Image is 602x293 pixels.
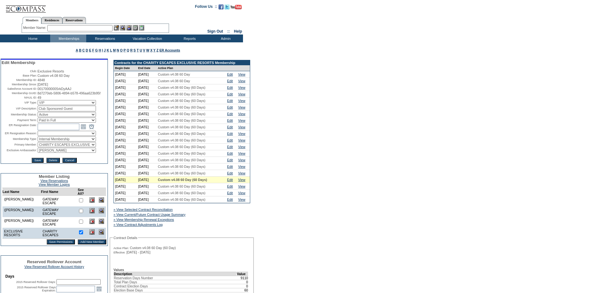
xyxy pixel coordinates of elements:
span: Custom v4.08 60 Day (60 Days) [158,184,206,188]
a: View Reserved Rollover Account History [24,265,84,269]
td: Exclusive Ambassador: [2,148,37,153]
td: [DATE] [137,170,157,177]
span: Custom v4.08 60 Day (60 Days) [158,119,206,122]
a: » View Current/Future Contract Usage Summary [114,213,186,216]
a: L [110,48,112,52]
a: Edit [227,119,233,122]
a: Y [153,48,156,52]
td: Home [14,35,50,42]
img: Reservations [133,25,138,30]
a: S [134,48,136,52]
td: Reservations [86,35,122,42]
td: Base Plan: [2,74,37,77]
a: Edit [227,152,233,155]
td: Active Plan [157,65,226,71]
a: Follow us on Twitter [224,6,230,10]
td: [DATE] [114,124,137,131]
a: B [79,48,82,52]
a: » View Membership Renewal Exceptions [114,218,174,221]
td: Value [237,272,248,276]
td: [DATE] [114,111,137,117]
span: Custom v4.08 60 Day [158,79,190,83]
img: View Dashboard [99,208,104,213]
span: 0017000000SrkDyAAJ [38,87,71,91]
td: [DATE] [114,131,137,137]
a: Edit [227,72,233,76]
td: [DATE] [114,170,137,177]
a: View [238,165,246,168]
a: Edit [227,112,233,116]
td: Vacation Collection [122,35,171,42]
td: [DATE] [114,196,137,203]
td: See All? [74,188,87,196]
a: Edit [227,158,233,162]
legend: Contract Details [113,236,138,240]
td: [DATE] [137,104,157,111]
span: Custom v4.08 60 Day (60 Days) [158,125,206,129]
a: Help [234,29,242,34]
a: O [120,48,123,52]
input: Save Permissions [47,239,75,244]
td: VIP Type: [2,100,37,105]
td: [DATE] [114,71,137,78]
td: EXCLUSIVE RESORTS [3,228,41,239]
a: X [150,48,152,52]
span: Custom v4.08 60 Day (60 Days) [158,171,206,175]
td: [DATE] [137,144,157,150]
td: Days [5,274,103,279]
b: Values [114,268,124,272]
a: D [86,48,88,52]
a: M [113,48,116,52]
td: ([PERSON_NAME]) [3,217,41,228]
td: Contracts for the CHARITY ESCAPES EXCLUSIVE RESORTS Membership [114,60,250,65]
td: Last Name [3,188,41,196]
span: [DATE] [38,83,48,86]
span: Active Plan: [114,246,129,250]
img: View Dashboard [99,219,104,224]
td: VIP Description: [2,106,37,111]
input: Cancel [62,158,77,163]
td: [DATE] [114,190,137,196]
td: 0 [237,284,248,288]
a: C [82,48,85,52]
a: View [238,92,246,96]
td: [DATE] [114,91,137,98]
td: Membership Since: [2,83,37,86]
a: Sign Out [207,29,223,34]
a: H [99,48,101,52]
a: A [76,48,78,52]
a: K [107,48,109,52]
a: Residences [41,17,62,24]
label: 2015 Reserved Rollover Days Expiration: [17,286,56,292]
a: Edit [227,79,233,83]
img: View Dashboard [99,229,104,235]
td: [DATE] [137,163,157,170]
span: Custom v4.08 60 Day (60 Days) [158,99,206,103]
td: Payment Term: [2,118,37,123]
a: View Reservations [40,179,68,183]
span: Custom v4.08 60 Day (60 Days) [158,178,207,182]
span: 49 [38,96,41,99]
a: U [140,48,142,52]
td: [DATE] [137,71,157,78]
a: Members [23,17,42,24]
td: Salesforce Account ID: [2,87,37,91]
a: View Member Logins [39,183,70,186]
td: ER Resignation Reason: [2,131,37,136]
td: GATEWAY ESCAPE [41,217,74,228]
a: Edit [227,198,233,201]
span: Custom v4.08 60 Day (60 Days) [158,145,206,149]
span: Custom v4.08 60 Day (60 Days) [158,198,206,201]
td: [DATE] [114,163,137,170]
td: [DATE] [137,117,157,124]
img: Delete [89,229,95,235]
span: Reservation Days Number [114,276,153,280]
img: Delete [89,197,95,203]
a: Open the calendar popup. [96,285,103,292]
td: [DATE] [114,150,137,157]
a: W [146,48,149,52]
img: Become our fan on Facebook [219,4,224,9]
a: View [238,171,246,175]
td: [DATE] [137,91,157,98]
img: Delete [89,219,95,224]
